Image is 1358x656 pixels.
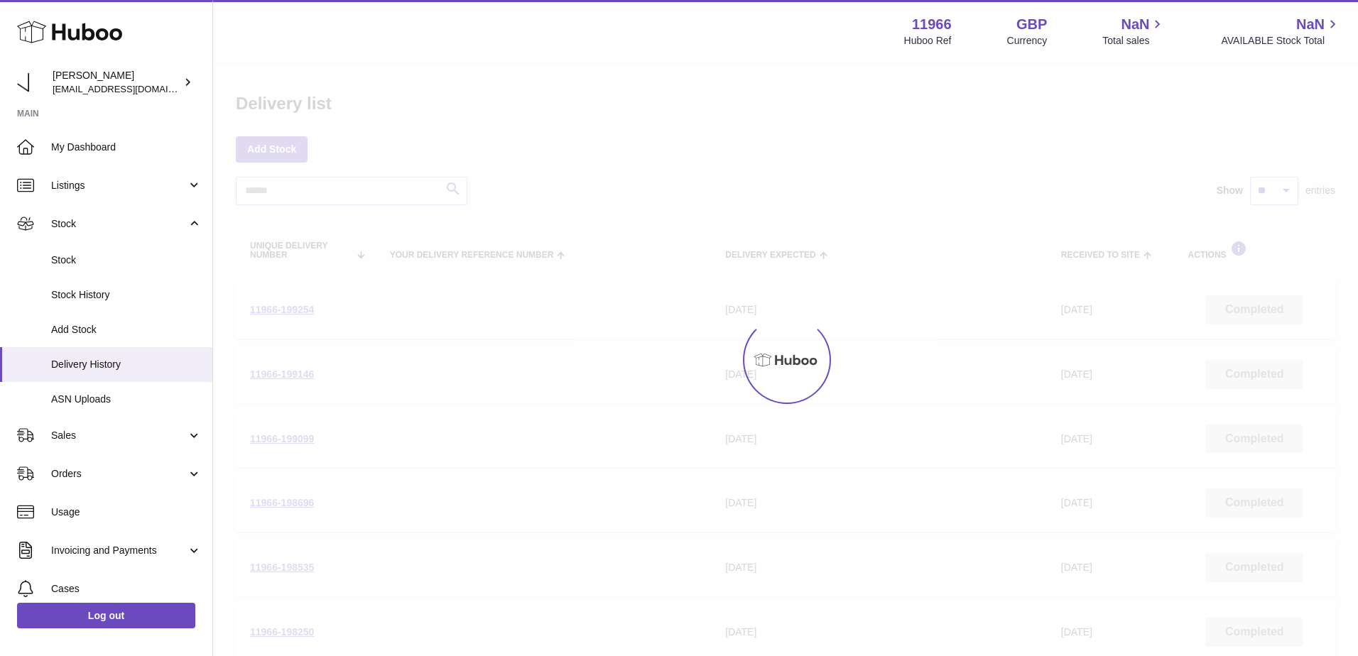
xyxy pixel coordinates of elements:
span: NaN [1296,15,1325,34]
span: Usage [51,505,202,519]
a: NaN AVAILABLE Stock Total [1221,15,1341,48]
span: Orders [51,467,187,481]
img: internalAdmin-11966@internal.huboo.com [17,72,38,93]
span: Add Stock [51,323,202,337]
span: Stock [51,253,202,267]
strong: GBP [1016,15,1047,34]
a: Log out [17,603,195,628]
span: AVAILABLE Stock Total [1221,34,1341,48]
span: [EMAIL_ADDRESS][DOMAIN_NAME] [53,83,209,94]
span: Total sales [1102,34,1166,48]
div: Currency [1007,34,1048,48]
span: Stock History [51,288,202,302]
span: Stock [51,217,187,231]
span: Cases [51,582,202,596]
span: Listings [51,179,187,192]
span: Invoicing and Payments [51,544,187,557]
a: NaN Total sales [1102,15,1166,48]
span: NaN [1121,15,1149,34]
strong: 11966 [912,15,952,34]
span: My Dashboard [51,141,202,154]
span: Sales [51,429,187,442]
span: ASN Uploads [51,393,202,406]
div: [PERSON_NAME] [53,69,180,96]
span: Delivery History [51,358,202,371]
div: Huboo Ref [904,34,952,48]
